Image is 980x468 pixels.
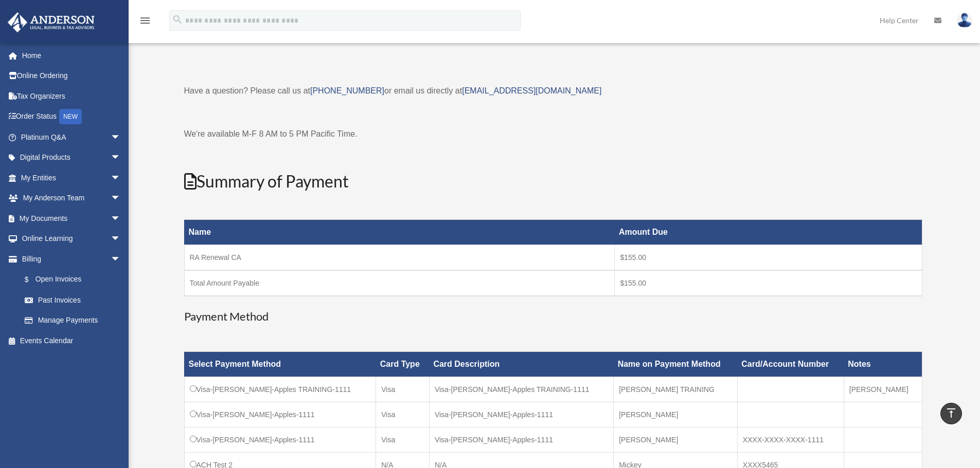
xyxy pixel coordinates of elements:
[184,352,376,377] th: Select Payment Method
[111,188,131,209] span: arrow_drop_down
[7,249,131,269] a: Billingarrow_drop_down
[14,269,126,290] a: $Open Invoices
[7,188,136,209] a: My Anderson Teamarrow_drop_down
[7,167,136,188] a: My Entitiesarrow_drop_down
[30,273,35,286] span: $
[429,352,613,377] th: Card Description
[376,352,430,377] th: Card Type
[5,12,98,32] img: Anderson Advisors Platinum Portal
[111,229,131,250] span: arrow_drop_down
[615,270,922,296] td: $155.00
[7,330,136,351] a: Events Calendar
[310,86,384,95] a: [PHONE_NUMBER]
[184,270,615,296] td: Total Amount Payable
[184,309,922,325] h3: Payment Method
[184,220,615,245] th: Name
[59,109,82,124] div: NEW
[111,208,131,229] span: arrow_drop_down
[376,427,430,453] td: Visa
[7,86,136,106] a: Tax Organizers
[111,249,131,270] span: arrow_drop_down
[184,402,376,427] td: Visa-[PERSON_NAME]-Apples-1111
[139,14,151,27] i: menu
[957,13,972,28] img: User Pic
[614,427,738,453] td: [PERSON_NAME]
[7,127,136,147] a: Platinum Q&Aarrow_drop_down
[844,352,922,377] th: Notes
[7,45,136,66] a: Home
[111,147,131,169] span: arrow_drop_down
[184,84,922,98] p: Have a question? Please call us at or email us directly at
[614,352,738,377] th: Name on Payment Method
[429,377,613,402] td: Visa-[PERSON_NAME]-Apples TRAINING-1111
[429,402,613,427] td: Visa-[PERSON_NAME]-Apples-1111
[940,403,962,424] a: vertical_align_top
[7,66,136,86] a: Online Ordering
[429,427,613,453] td: Visa-[PERSON_NAME]-Apples-1111
[737,352,844,377] th: Card/Account Number
[111,167,131,189] span: arrow_drop_down
[7,229,136,249] a: Online Learningarrow_drop_down
[14,290,131,310] a: Past Invoices
[7,147,136,168] a: Digital Productsarrow_drop_down
[376,377,430,402] td: Visa
[111,127,131,148] span: arrow_drop_down
[184,127,922,141] p: We're available M-F 8 AM to 5 PM Pacific Time.
[737,427,844,453] td: XXXX-XXXX-XXXX-1111
[184,170,922,193] h2: Summary of Payment
[139,18,151,27] a: menu
[615,245,922,271] td: $155.00
[184,427,376,453] td: Visa-[PERSON_NAME]-Apples-1111
[14,310,131,331] a: Manage Payments
[462,86,601,95] a: [EMAIL_ADDRESS][DOMAIN_NAME]
[184,377,376,402] td: Visa-[PERSON_NAME]-Apples TRAINING-1111
[184,245,615,271] td: RA Renewal CA
[614,377,738,402] td: [PERSON_NAME] TRAINING
[172,14,183,25] i: search
[945,407,957,419] i: vertical_align_top
[844,377,922,402] td: [PERSON_NAME]
[615,220,922,245] th: Amount Due
[7,106,136,127] a: Order StatusNEW
[376,402,430,427] td: Visa
[614,402,738,427] td: [PERSON_NAME]
[7,208,136,229] a: My Documentsarrow_drop_down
